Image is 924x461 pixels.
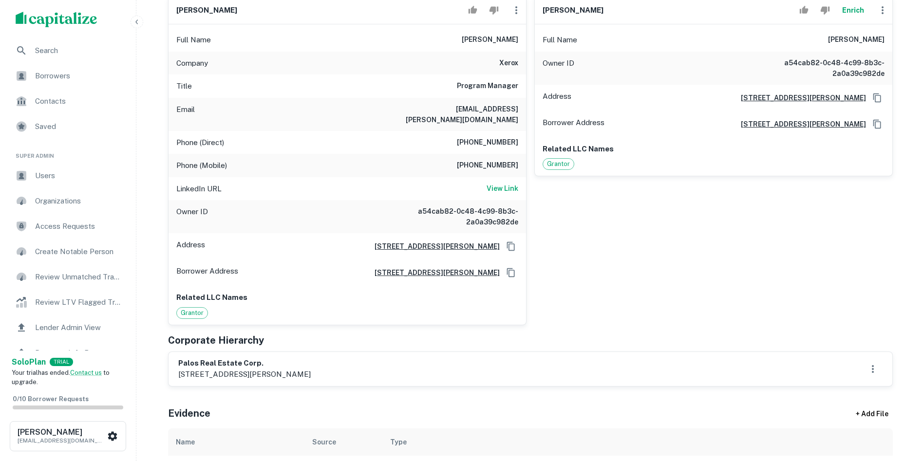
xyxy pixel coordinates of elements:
[176,160,227,171] p: Phone (Mobile)
[176,436,195,448] div: Name
[457,80,518,92] h6: Program Manager
[838,0,869,20] button: Enrich
[12,356,46,368] a: SoloPlan
[543,5,603,16] h6: [PERSON_NAME]
[543,143,885,155] p: Related LLC Names
[35,45,122,56] span: Search
[8,265,128,289] a: Review Unmatched Transactions
[462,34,518,46] h6: [PERSON_NAME]
[382,428,811,456] th: Type
[464,0,481,20] button: Accept
[870,91,885,105] button: Copy Address
[8,115,128,138] a: Saved
[499,57,518,69] h6: xerox
[35,121,122,132] span: Saved
[401,206,518,227] h6: a54cab82-0c48-4c99-8b3c-2a0a39c982de
[8,341,128,365] a: Borrower Info Requests
[367,241,500,252] a: [STREET_ADDRESS][PERSON_NAME]
[543,34,577,46] p: Full Name
[10,421,126,451] button: [PERSON_NAME][EMAIL_ADDRESS][DOMAIN_NAME]
[13,395,89,403] span: 0 / 10 Borrower Requests
[35,296,122,308] span: Review LTV Flagged Transactions
[875,383,924,430] iframe: Chat Widget
[176,80,192,92] p: Title
[176,104,195,125] p: Email
[168,406,210,421] h5: Evidence
[176,239,205,254] p: Address
[176,265,238,280] p: Borrower Address
[35,70,122,82] span: Borrowers
[35,271,122,283] span: Review Unmatched Transactions
[487,183,518,194] h6: View Link
[50,358,73,366] div: TRIAL
[504,265,518,280] button: Copy Address
[8,316,128,339] div: Lender Admin View
[12,357,46,367] strong: Solo Plan
[35,246,122,258] span: Create Notable Person
[543,91,571,105] p: Address
[485,0,502,20] button: Reject
[768,57,885,79] h6: a54cab82-0c48-4c99-8b3c-2a0a39c982de
[176,206,208,227] p: Owner ID
[457,137,518,148] h6: [PHONE_NUMBER]
[401,104,518,125] h6: [EMAIL_ADDRESS][PERSON_NAME][DOMAIN_NAME]
[18,436,105,445] p: [EMAIL_ADDRESS][DOMAIN_NAME]
[733,92,866,103] a: [STREET_ADDRESS][PERSON_NAME]
[8,189,128,213] a: Organizations
[367,267,500,278] a: [STREET_ADDRESS][PERSON_NAME]
[543,117,604,131] p: Borrower Address
[8,64,128,88] a: Borrowers
[504,239,518,254] button: Copy Address
[390,436,407,448] div: Type
[35,322,122,333] span: Lender Admin View
[733,119,866,129] a: [STREET_ADDRESS][PERSON_NAME]
[176,57,208,69] p: Company
[8,164,128,187] a: Users
[168,333,264,348] h5: Corporate Hierarchy
[35,170,122,182] span: Users
[18,428,105,436] h6: [PERSON_NAME]
[828,34,885,46] h6: [PERSON_NAME]
[8,240,128,263] a: Create Notable Person
[487,183,518,195] a: View Link
[176,137,224,148] p: Phone (Direct)
[543,159,574,169] span: Grantor
[176,183,222,195] p: LinkedIn URL
[176,34,211,46] p: Full Name
[795,0,812,20] button: Accept
[8,39,128,62] div: Search
[870,117,885,131] button: Copy Address
[70,369,102,376] a: Contact us
[8,291,128,314] a: Review LTV Flagged Transactions
[35,95,122,107] span: Contacts
[304,428,382,456] th: Source
[457,160,518,171] h6: [PHONE_NUMBER]
[8,140,128,164] li: Super Admin
[8,215,128,238] a: Access Requests
[35,347,122,359] span: Borrower Info Requests
[312,436,336,448] div: Source
[838,405,906,423] div: + Add File
[16,12,97,27] img: capitalize-logo.png
[543,57,574,79] p: Owner ID
[8,90,128,113] a: Contacts
[176,5,237,16] h6: [PERSON_NAME]
[816,0,833,20] button: Reject
[35,195,122,207] span: Organizations
[176,292,518,303] p: Related LLC Names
